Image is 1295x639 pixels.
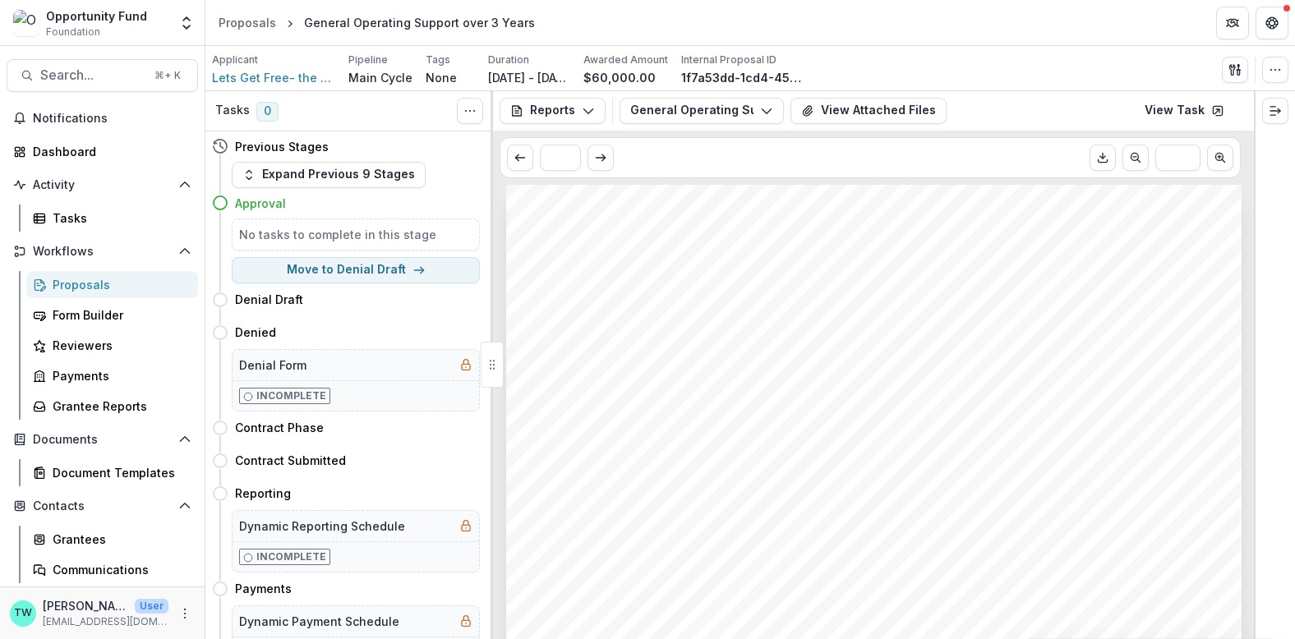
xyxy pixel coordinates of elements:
[175,604,195,623] button: More
[232,257,480,283] button: Move to Denial Draft
[212,11,542,34] nav: breadcrumb
[620,98,784,124] button: General Operating Support over 3 Years - Mid-Grant Report 2 - Multiyear
[33,143,185,160] div: Dashboard
[348,53,388,67] p: Pipeline
[239,517,405,535] h5: Dynamic Reporting Schedule
[681,69,804,86] p: 1f7a53dd-1cd4-45be-8d0d-cb897d07854f
[33,499,172,513] span: Contacts
[488,53,529,67] p: Duration
[551,297,631,311] span: Final Report
[46,7,147,25] div: Opportunity Fund
[7,238,198,264] button: Open Workflows
[551,413,721,430] span: Grant Request Name
[235,452,346,469] h4: Contract Submitted
[500,98,606,124] button: Reports
[26,362,198,389] a: Payments
[53,276,185,293] div: Proposals
[33,112,191,126] span: Notifications
[212,53,258,67] p: Applicant
[40,67,145,83] span: Search...
[7,59,198,92] button: Search...
[53,464,185,481] div: Document Templates
[348,69,412,86] p: Main Cycle
[215,103,250,117] h3: Tasks
[551,494,1186,509] span: Let's Get Free requests funds for general operating support ($20,000 over three years), including
[53,209,185,227] div: Tasks
[151,67,184,85] div: ⌘ + K
[13,10,39,36] img: Opportunity Fund
[232,162,426,188] button: Expand Previous 9 Stages
[239,356,306,374] h5: Denial Form
[551,472,724,490] span: Summary of Request
[43,614,168,629] p: [EMAIL_ADDRESS][DOMAIN_NAME]
[457,98,483,124] button: Toggle View Cancelled Tasks
[551,273,753,292] span: OPPORTUNITY FUND
[256,549,326,564] p: Incomplete
[53,531,185,548] div: Grantees
[551,356,1191,370] span: This first section provides answers you wrote in your original application. They will be useful when
[7,138,198,165] a: Dashboard
[551,229,829,254] span: Submission Responses
[1262,98,1288,124] button: Expand right
[790,98,947,124] button: View Attached Files
[235,485,291,502] h4: Reporting
[43,597,128,614] p: [PERSON_NAME]
[14,608,32,618] div: Ti Wilhelm
[33,433,172,447] span: Documents
[212,69,335,86] a: Lets Get Free- the Women & Trans Prisoner Defense Committee
[239,226,472,243] h5: No tasks to complete in this stage
[26,301,198,329] a: Form Builder
[426,69,457,86] p: None
[212,11,283,34] a: Proposals
[219,14,276,31] div: Proposals
[1135,98,1234,124] a: View Task
[53,306,185,324] div: Form Builder
[26,526,198,553] a: Grantees
[551,613,624,628] span: $60,000.00
[583,53,668,67] p: Awarded Amount
[681,53,777,67] p: Internal Proposal ID
[53,367,185,384] div: Payments
[1122,145,1149,171] button: Scroll to previous page
[7,172,198,198] button: Open Activity
[256,102,279,122] span: 0
[583,69,656,86] p: $60,000.00
[175,7,198,39] button: Open entity switcher
[26,271,198,298] a: Proposals
[588,145,614,171] button: Scroll to next page
[507,145,533,171] button: Scroll to previous page
[551,554,988,568] span: and policy change advocacy in the fight to end mass incarceration.
[7,493,198,519] button: Open Contacts
[26,393,198,420] a: Grantee Reports
[235,291,303,308] h4: Denial Draft
[239,613,399,630] h5: Dynamic Payment Schedule
[551,434,817,449] span: General Operating Support over 3 Years
[235,138,329,155] h4: Previous Stages
[235,324,276,341] h4: Denied
[256,388,326,403] p: Incomplete
[488,69,570,86] p: [DATE] - [DATE]
[7,426,198,453] button: Open Documents
[1256,7,1288,39] button: Get Help
[235,195,286,212] h4: Approval
[26,459,198,486] a: Document Templates
[551,514,1177,529] span: business and administrative costs, communications, insurance, program expenses, and funding
[26,556,198,583] a: Communications
[304,14,535,31] div: General Operating Support over 3 Years
[53,337,185,354] div: Reviewers
[551,375,697,390] span: completing this report.
[135,599,168,614] p: User
[426,53,450,67] p: Tags
[46,25,100,39] span: Foundation
[26,205,198,232] a: Tasks
[1207,145,1233,171] button: Scroll to next page
[235,419,324,436] h4: Contract Phase
[7,105,198,131] button: Notifications
[53,561,185,578] div: Communications
[551,534,1170,549] span: people power. These funds will sustain our work in creative resistance, expanding our capacity
[1090,145,1116,171] button: Download PDF
[1216,7,1249,39] button: Partners
[235,580,292,597] h4: Payments
[26,332,198,359] a: Reviewers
